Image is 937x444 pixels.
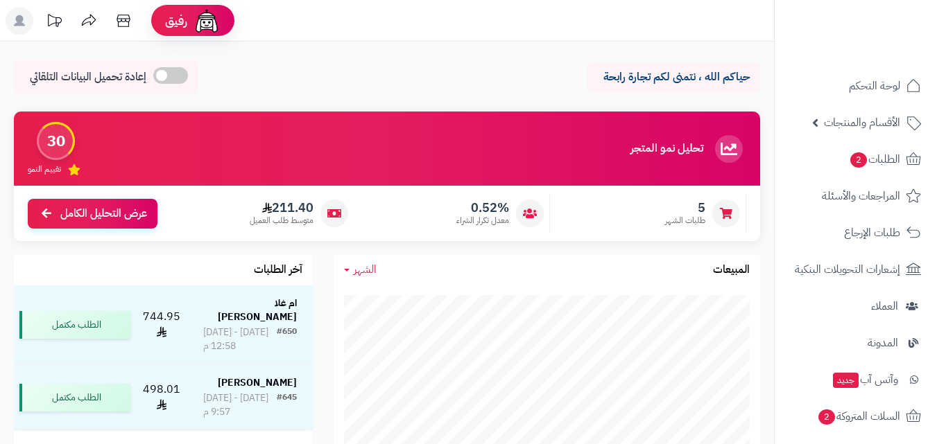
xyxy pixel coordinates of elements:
[818,409,835,425] span: 2
[354,261,377,278] span: الشهر
[783,400,929,433] a: السلات المتروكة2
[37,7,71,38] a: تحديثات المنصة
[849,76,900,96] span: لوحة التحكم
[136,285,187,364] td: 744.95
[783,179,929,213] a: المراجعات والأسئلة
[218,296,297,324] strong: ام غلا [PERSON_NAME]
[28,163,61,175] span: تقييم النمو
[136,365,187,430] td: 498.01
[795,260,900,279] span: إشعارات التحويلات البنكية
[849,150,900,169] span: الطلبات
[665,215,705,227] span: طلبات الشهر
[203,326,277,353] div: [DATE] - [DATE] 12:58 م
[783,143,929,176] a: الطلبات2
[254,264,302,276] h3: آخر الطلبات
[250,200,313,215] span: 211.40
[456,215,509,227] span: معدل تكرار الشراء
[165,12,187,29] span: رفيق
[30,69,146,85] span: إعادة تحميل البيانات التلقائي
[597,69,750,85] p: حياكم الله ، نتمنى لكم تجارة رابحة
[783,290,929,323] a: العملاء
[871,296,898,316] span: العملاء
[218,375,297,390] strong: [PERSON_NAME]
[250,215,313,227] span: متوسط طلب العميل
[19,384,130,411] div: الطلب مكتمل
[783,253,929,286] a: إشعارات التحويلات البنكية
[456,200,509,215] span: 0.52%
[19,311,130,339] div: الطلب مكتمل
[344,262,377,278] a: الشهر
[28,199,157,229] a: عرض التحليل الكامل
[783,363,929,396] a: وآتس آبجديد
[783,69,929,103] a: لوحة التحكم
[783,216,929,249] a: طلبات الإرجاع
[783,326,929,359] a: المدونة
[843,33,924,62] img: logo-2.png
[203,391,277,419] div: [DATE] - [DATE] 9:57 م
[277,391,297,419] div: #645
[822,186,900,206] span: المراجعات والأسئلة
[277,326,297,353] div: #650
[665,200,705,215] span: 5
[824,113,900,132] span: الأقسام والمنتجات
[833,373,859,388] span: جديد
[193,7,221,35] img: ai-face.png
[630,143,703,155] h3: تحليل نمو المتجر
[832,370,898,389] span: وآتس آب
[817,407,900,426] span: السلات المتروكة
[868,333,898,353] span: المدونة
[60,206,147,222] span: عرض التحليل الكامل
[844,223,900,242] span: طلبات الإرجاع
[850,152,867,168] span: 2
[713,264,750,276] h3: المبيعات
